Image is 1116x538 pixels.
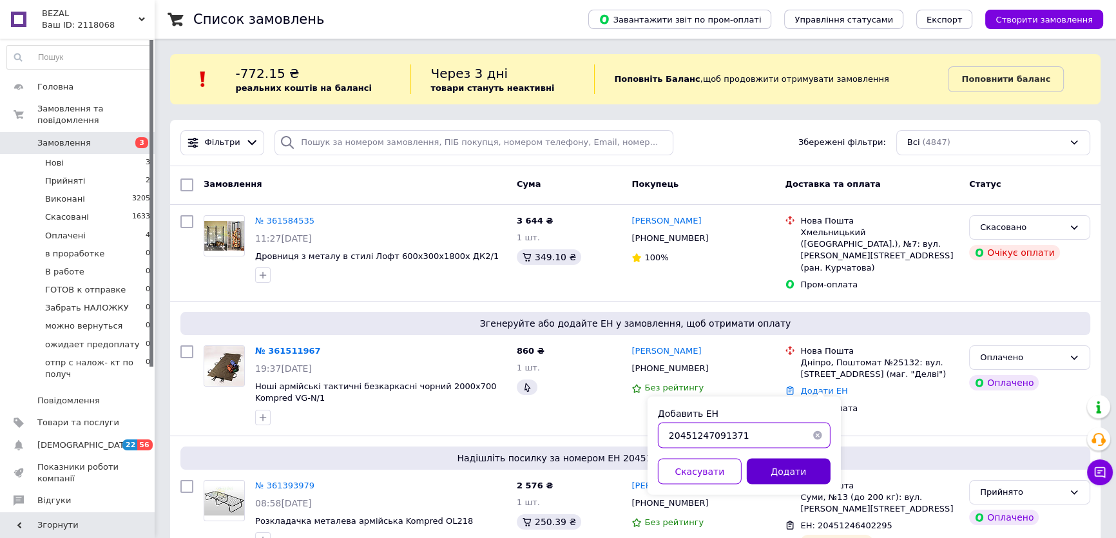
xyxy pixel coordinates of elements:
[631,215,701,227] a: [PERSON_NAME]
[255,346,321,356] a: № 361511967
[980,486,1064,499] div: Прийнято
[658,458,742,484] button: Скасувати
[45,175,85,187] span: Прийняті
[204,480,245,521] a: Фото товару
[800,480,959,492] div: Нова Пошта
[784,10,903,29] button: Управління статусами
[255,216,314,226] a: № 361584535
[42,8,139,19] span: BEZAL
[517,179,541,189] span: Cума
[146,248,150,260] span: 0
[805,422,831,448] button: Очистить
[37,103,155,126] span: Замовлення та повідомлення
[969,245,1060,260] div: Очікує оплати
[146,230,150,242] span: 4
[45,284,126,296] span: ГОТОВ к отправке
[517,497,540,507] span: 1 шт.
[785,179,880,189] span: Доставка та оплата
[948,66,1064,92] a: Поповнити баланс
[800,403,959,414] div: Пром-оплата
[45,320,122,332] span: можно вернуться
[132,193,150,205] span: 3205
[204,486,244,516] img: Фото товару
[45,248,104,260] span: в проработке
[45,357,146,380] span: отпр с налож- кт по получ
[794,15,893,24] span: Управління статусами
[907,137,920,149] span: Всі
[800,279,959,291] div: Пром-оплата
[969,510,1039,525] div: Оплачено
[800,521,892,530] span: ЕН: 20451246402295
[45,157,64,169] span: Нові
[204,221,244,251] img: Фото товару
[146,339,150,351] span: 0
[132,211,150,223] span: 1633
[45,193,85,205] span: Виконані
[798,137,886,149] span: Збережені фільтри:
[37,495,71,506] span: Відгуки
[146,320,150,332] span: 0
[255,251,499,261] a: Дровниця з металу в стилі Лофт 600х300х1800х ДК2/1
[42,19,155,31] div: Ваш ID: 2118068
[7,46,151,69] input: Пошук
[146,157,150,169] span: 3
[972,14,1103,24] a: Створити замовлення
[255,381,496,403] a: Ноші армійські тактичні безкаркасні чорний 2000х700 Kompred VG-N/1
[45,302,129,314] span: Забрать НАЛОЖКУ
[747,458,831,484] button: Додати
[255,516,473,526] a: Розкладачка металева армійська Kompred OL218
[961,74,1050,84] b: Поповнити баланс
[969,179,1001,189] span: Статус
[146,266,150,278] span: 0
[235,66,299,81] span: -772.15 ₴
[45,211,89,223] span: Скасовані
[517,514,581,530] div: 250.39 ₴
[186,452,1085,465] span: Надішліть посилку за номером ЕН 20451246402295, щоб отримати оплату
[631,345,701,358] a: [PERSON_NAME]
[980,351,1064,365] div: Оплачено
[193,12,324,27] h1: Список замовлень
[631,480,701,492] a: [PERSON_NAME]
[37,417,119,428] span: Товари та послуги
[969,375,1039,390] div: Оплачено
[631,233,708,243] span: [PHONE_NUMBER]
[204,215,245,256] a: Фото товару
[45,230,86,242] span: Оплачені
[37,439,133,451] span: [DEMOGRAPHIC_DATA]
[430,83,554,93] b: товари стануть неактивні
[800,357,959,380] div: Дніпро, Поштомат №25132: вул. [STREET_ADDRESS] (маг. "Делві")
[37,81,73,93] span: Головна
[235,83,372,93] b: реальних коштів на балансі
[186,317,1085,330] span: Згенеруйте або додайте ЕН у замовлення, щоб отримати оплату
[800,492,959,515] div: Суми, №13 (до 200 кг): вул. [PERSON_NAME][STREET_ADDRESS]
[274,130,673,155] input: Пошук за номером замовлення, ПІБ покупця, номером телефону, Email, номером накладної
[204,179,262,189] span: Замовлення
[204,346,244,386] img: Фото товару
[37,461,119,485] span: Показники роботи компанії
[204,345,245,387] a: Фото товару
[631,179,678,189] span: Покупець
[37,395,100,407] span: Повідомлення
[517,481,553,490] span: 2 576 ₴
[1087,459,1113,485] button: Чат з покупцем
[631,363,708,373] span: [PHONE_NUMBER]
[430,66,508,81] span: Через 3 дні
[146,302,150,314] span: 0
[45,339,140,351] span: ожидает предоплату
[137,439,152,450] span: 56
[614,74,700,84] b: Поповніть Баланс
[599,14,761,25] span: Завантажити звіт по пром-оплаті
[45,266,84,278] span: В работе
[644,253,668,262] span: 100%
[517,346,544,356] span: 860 ₴
[517,216,553,226] span: 3 644 ₴
[922,137,950,147] span: (4847)
[658,408,718,418] label: Добавить ЕН
[255,233,312,244] span: 11:27[DATE]
[588,10,771,29] button: Завантажити звіт по пром-оплаті
[255,481,314,490] a: № 361393979
[996,15,1093,24] span: Створити замовлення
[916,10,973,29] button: Експорт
